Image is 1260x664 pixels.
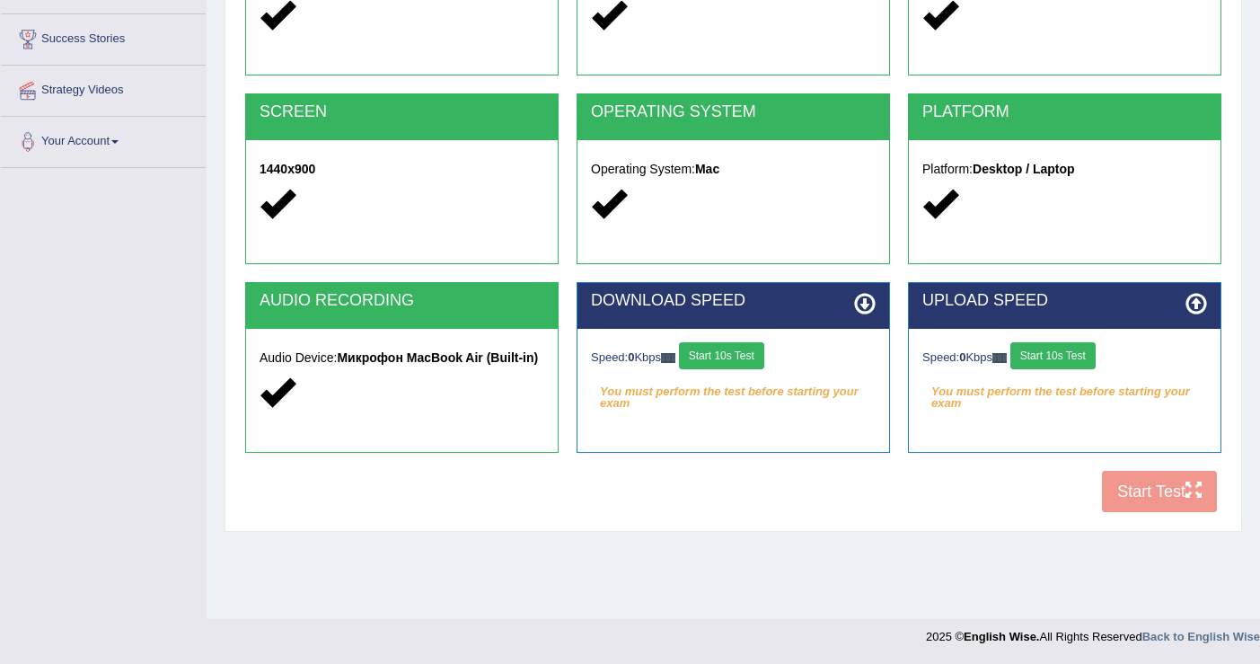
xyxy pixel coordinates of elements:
h2: UPLOAD SPEED [922,292,1207,310]
img: ajax-loader-fb-connection.gif [661,353,675,363]
em: You must perform the test before starting your exam [591,378,876,405]
a: Your Account [1,117,206,162]
h5: Operating System: [591,163,876,176]
h2: AUDIO RECORDING [260,292,544,310]
h2: OPERATING SYSTEM [591,103,876,121]
strong: Mac [695,162,719,176]
strong: Микрофон MacBook Air (Built-in) [337,350,538,365]
div: Speed: Kbps [591,342,876,374]
strong: 1440x900 [260,162,315,176]
h2: SCREEN [260,103,544,121]
h2: PLATFORM [922,103,1207,121]
a: Success Stories [1,14,206,59]
strong: 0 [628,350,634,364]
a: Back to English Wise [1142,630,1260,643]
em: You must perform the test before starting your exam [922,378,1207,405]
h5: Platform: [922,163,1207,176]
strong: English Wise. [964,630,1039,643]
strong: 0 [959,350,965,364]
div: Speed: Kbps [922,342,1207,374]
div: 2025 © All Rights Reserved [926,619,1260,645]
h2: DOWNLOAD SPEED [591,292,876,310]
strong: Desktop / Laptop [973,162,1075,176]
button: Start 10s Test [679,342,764,369]
h5: Audio Device: [260,351,544,365]
button: Start 10s Test [1010,342,1096,369]
img: ajax-loader-fb-connection.gif [992,353,1007,363]
a: Strategy Videos [1,66,206,111]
